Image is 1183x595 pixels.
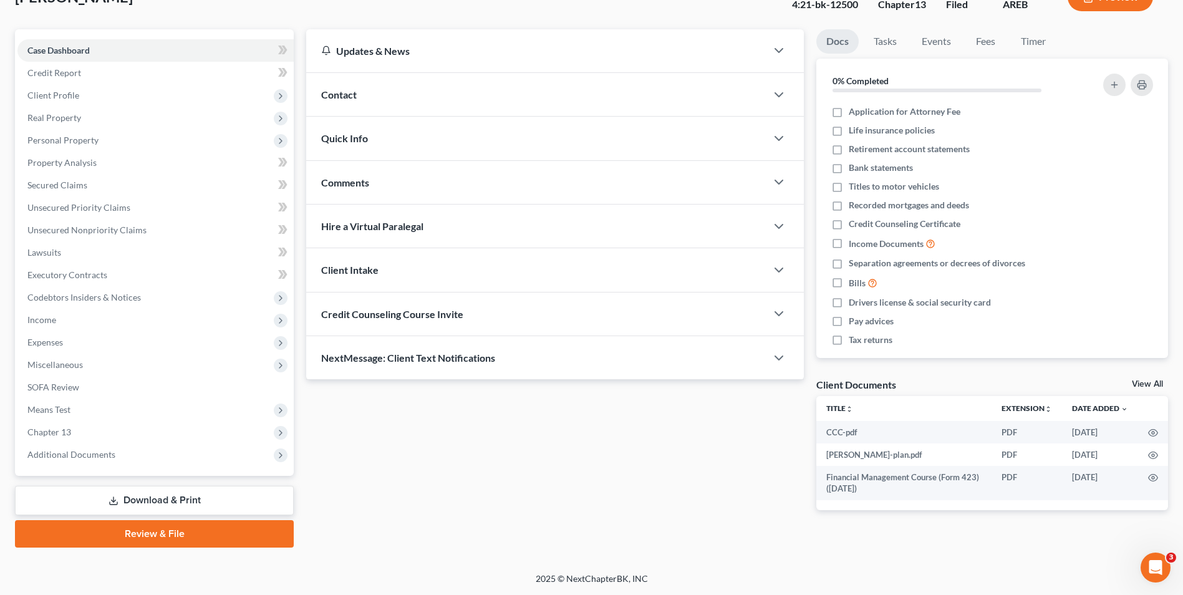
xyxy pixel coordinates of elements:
[27,67,81,78] span: Credit Report
[27,359,83,370] span: Miscellaneous
[1045,405,1052,413] i: unfold_more
[1062,421,1138,443] td: [DATE]
[992,443,1062,466] td: PDF
[849,143,970,155] span: Retirement account statements
[321,132,368,144] span: Quick Info
[1002,404,1052,413] a: Extensionunfold_more
[849,257,1025,269] span: Separation agreements or decrees of divorces
[27,180,87,190] span: Secured Claims
[27,135,99,145] span: Personal Property
[849,105,960,118] span: Application for Attorney Fee
[1011,29,1056,54] a: Timer
[1072,404,1128,413] a: Date Added expand_more
[17,152,294,174] a: Property Analysis
[849,124,935,137] span: Life insurance policies
[27,404,70,415] span: Means Test
[27,225,147,235] span: Unsecured Nonpriority Claims
[833,75,889,86] strong: 0% Completed
[27,292,141,302] span: Codebtors Insiders & Notices
[1062,443,1138,466] td: [DATE]
[826,404,853,413] a: Titleunfold_more
[1141,553,1171,583] iframe: Intercom live chat
[17,196,294,219] a: Unsecured Priority Claims
[864,29,907,54] a: Tasks
[992,421,1062,443] td: PDF
[17,241,294,264] a: Lawsuits
[236,573,947,595] div: 2025 © NextChapterBK, INC
[816,29,859,54] a: Docs
[27,202,130,213] span: Unsecured Priority Claims
[321,89,357,100] span: Contact
[849,180,939,193] span: Titles to motor vehicles
[27,449,115,460] span: Additional Documents
[27,269,107,280] span: Executory Contracts
[849,218,960,230] span: Credit Counseling Certificate
[17,39,294,62] a: Case Dashboard
[27,382,79,392] span: SOFA Review
[849,238,924,250] span: Income Documents
[27,247,61,258] span: Lawsuits
[321,220,423,232] span: Hire a Virtual Paralegal
[1166,553,1176,563] span: 3
[966,29,1006,54] a: Fees
[27,314,56,325] span: Income
[17,219,294,241] a: Unsecured Nonpriority Claims
[849,315,894,327] span: Pay advices
[17,264,294,286] a: Executory Contracts
[27,427,71,437] span: Chapter 13
[321,177,369,188] span: Comments
[321,44,751,57] div: Updates & News
[849,296,991,309] span: Drivers license & social security card
[816,421,992,443] td: CCC-pdf
[27,337,63,347] span: Expenses
[27,112,81,123] span: Real Property
[27,90,79,100] span: Client Profile
[992,466,1062,500] td: PDF
[17,174,294,196] a: Secured Claims
[849,162,913,174] span: Bank statements
[849,277,866,289] span: Bills
[912,29,961,54] a: Events
[816,466,992,500] td: Financial Management Course (Form 423) ([DATE])
[1062,466,1138,500] td: [DATE]
[27,45,90,56] span: Case Dashboard
[321,352,495,364] span: NextMessage: Client Text Notifications
[849,334,892,346] span: Tax returns
[816,443,992,466] td: [PERSON_NAME]-plan.pdf
[1121,405,1128,413] i: expand_more
[27,157,97,168] span: Property Analysis
[846,405,853,413] i: unfold_more
[15,520,294,548] a: Review & File
[321,264,379,276] span: Client Intake
[15,486,294,515] a: Download & Print
[17,376,294,399] a: SOFA Review
[816,378,896,391] div: Client Documents
[17,62,294,84] a: Credit Report
[849,199,969,211] span: Recorded mortgages and deeds
[321,308,463,320] span: Credit Counseling Course Invite
[1132,380,1163,389] a: View All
